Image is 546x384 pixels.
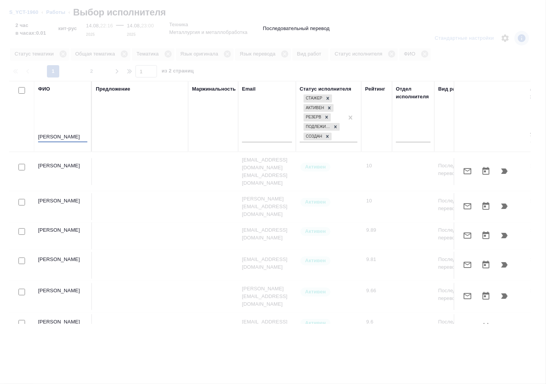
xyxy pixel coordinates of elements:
[458,162,477,180] button: Отправить предложение о работе
[304,133,323,141] div: Создан
[477,256,495,274] button: Открыть календарь загрузки
[303,103,334,113] div: Стажер, Активен, Резерв, Подлежит внедрению, Создан
[477,197,495,216] button: Открыть календарь загрузки
[477,287,495,305] button: Открыть календарь загрузки
[263,25,329,32] p: Последовательный перевод
[18,320,25,327] input: Выбери исполнителей, чтобы отправить приглашение на работу
[396,85,431,101] div: Отдел исполнителя
[458,287,477,305] button: Отправить предложение о работе
[303,113,332,122] div: Стажер, Активен, Резерв, Подлежит внедрению, Создан
[34,283,92,310] td: [PERSON_NAME]
[18,228,25,235] input: Выбери исполнителей, чтобы отправить приглашение на работу
[477,226,495,245] button: Открыть календарь загрузки
[18,289,25,295] input: Выбери исполнителей, чтобы отправить приглашение на работу
[303,132,332,141] div: Стажер, Активен, Резерв, Подлежит внедрению, Создан
[303,94,333,103] div: Стажер, Активен, Резерв, Подлежит внедрению, Создан
[38,85,50,93] div: ФИО
[34,193,92,220] td: [PERSON_NAME]
[18,199,25,205] input: Выбери исполнителей, чтобы отправить приглашение на работу
[34,158,92,185] td: [PERSON_NAME]
[34,252,92,279] td: [PERSON_NAME]
[458,318,477,337] button: Отправить предложение о работе
[300,85,351,93] div: Статус исполнителя
[477,162,495,180] button: Открыть календарь загрузки
[304,113,322,121] div: Резерв
[18,258,25,264] input: Выбери исполнителей, чтобы отправить приглашение на работу
[192,85,236,93] div: Маржинальность
[34,222,92,249] td: [PERSON_NAME]
[495,197,514,216] button: Продолжить
[438,85,464,93] div: Вид работ
[458,197,477,216] button: Отправить предложение о работе
[495,287,514,305] button: Продолжить
[96,85,130,93] div: Предложение
[304,123,331,131] div: Подлежит внедрению
[34,314,92,341] td: [PERSON_NAME]
[495,256,514,274] button: Продолжить
[303,122,341,132] div: Стажер, Активен, Резерв, Подлежит внедрению, Создан
[458,256,477,274] button: Отправить предложение о работе
[242,85,255,93] div: Email
[495,162,514,180] button: Продолжить
[495,226,514,245] button: Продолжить
[458,226,477,245] button: Отправить предложение о работе
[304,94,324,103] div: Стажер
[477,318,495,337] button: Открыть календарь загрузки
[18,164,25,170] input: Выбери исполнителей, чтобы отправить приглашение на работу
[365,85,385,93] div: Рейтинг
[304,104,325,112] div: Активен
[495,318,514,337] button: Продолжить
